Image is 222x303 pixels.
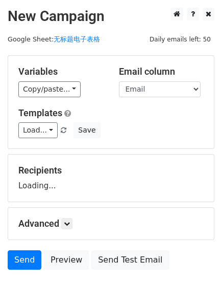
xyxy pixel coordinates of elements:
small: Google Sheet: [8,35,100,43]
h5: Advanced [18,218,204,229]
a: Daily emails left: 50 [146,35,214,43]
a: Send Test Email [91,250,169,270]
a: Copy/paste... [18,81,81,97]
a: 无标题电子表格 [54,35,100,43]
h5: Recipients [18,165,204,176]
a: Preview [44,250,89,270]
a: Templates [18,107,62,118]
a: Load... [18,122,58,138]
a: Send [8,250,41,270]
h5: Email column [119,66,204,77]
h5: Variables [18,66,104,77]
div: Loading... [18,165,204,191]
h2: New Campaign [8,8,214,25]
button: Save [73,122,100,138]
span: Daily emails left: 50 [146,34,214,45]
